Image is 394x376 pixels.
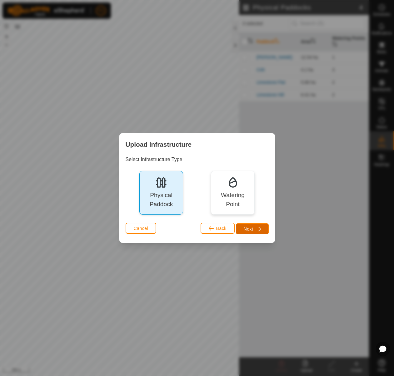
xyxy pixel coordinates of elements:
span: Upload Infrastructure [126,140,192,149]
label: Select Infrastructure Type [126,157,182,162]
span: Next [244,226,253,231]
span: Cancel [134,226,148,231]
img: Watering Point Icon [227,176,239,189]
img: Paddock Icon [155,176,167,189]
div: Physical Paddock [144,191,178,209]
button: Next [236,223,269,234]
span: Back [216,226,227,231]
button: Back [201,223,235,234]
button: Cancel [126,223,157,234]
div: Watering Point [215,191,250,209]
